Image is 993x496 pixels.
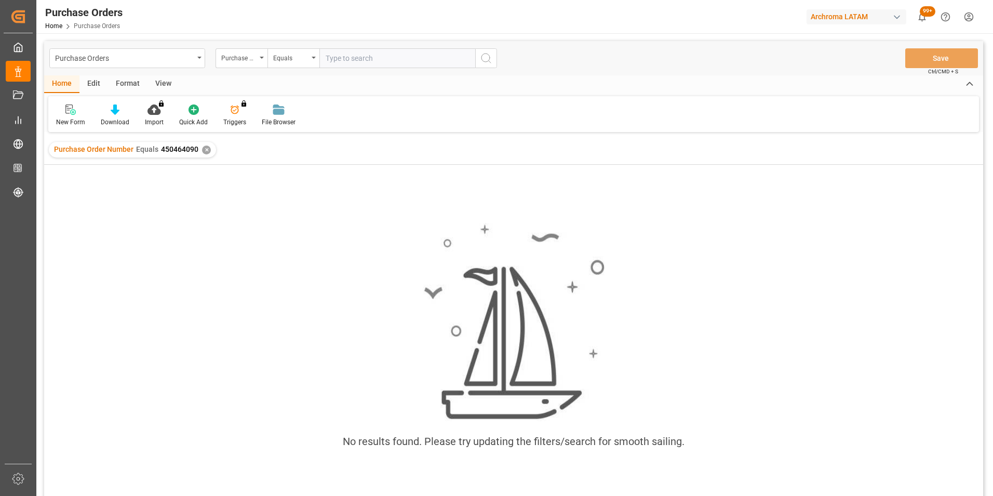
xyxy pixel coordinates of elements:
div: Purchase Orders [45,5,123,20]
div: Purchase Orders [55,51,194,64]
button: show 100 new notifications [910,5,934,29]
span: 450464090 [161,145,198,153]
button: search button [475,48,497,68]
div: File Browser [262,118,296,127]
input: Type to search [319,48,475,68]
a: Home [45,22,62,30]
div: New Form [56,118,85,127]
div: No results found. Please try updating the filters/search for smooth sailing. [343,434,685,449]
button: Archroma LATAM [807,7,910,27]
span: Ctrl/CMD + S [928,68,958,75]
div: ✕ [202,146,211,154]
div: Purchase Order Number [221,51,257,63]
button: Help Center [934,5,957,29]
div: Format [108,75,147,93]
div: Edit [79,75,108,93]
span: 99+ [920,6,935,17]
span: Equals [136,145,158,153]
span: Purchase Order Number [54,145,133,153]
button: Save [905,48,978,68]
button: open menu [267,48,319,68]
button: open menu [216,48,267,68]
div: Equals [273,51,308,63]
div: Quick Add [179,118,208,127]
div: Home [44,75,79,93]
img: smooth_sailing.jpeg [423,223,605,422]
button: open menu [49,48,205,68]
div: Download [101,118,129,127]
div: Archroma LATAM [807,9,906,24]
div: View [147,75,179,93]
